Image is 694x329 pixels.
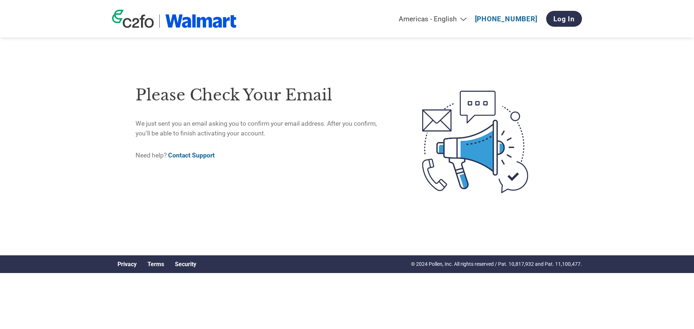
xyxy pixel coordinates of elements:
[168,152,215,159] a: Contact Support
[147,261,164,268] a: Terms
[136,83,392,107] h1: Please check your email
[136,151,392,160] p: Need help?
[475,15,537,23] a: [PHONE_NUMBER]
[117,261,137,268] a: Privacy
[175,261,196,268] a: Security
[136,119,392,138] p: We just sent you an email asking you to confirm your email address. After you confirm, you’ll be ...
[546,11,582,27] a: Log In
[112,10,154,28] img: c2fo logo
[392,78,558,206] img: open-email
[411,260,582,268] p: © 2024 Pollen, Inc. All rights reserved / Pat. 10,817,932 and Pat. 11,100,477.
[165,14,236,28] img: Walmart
